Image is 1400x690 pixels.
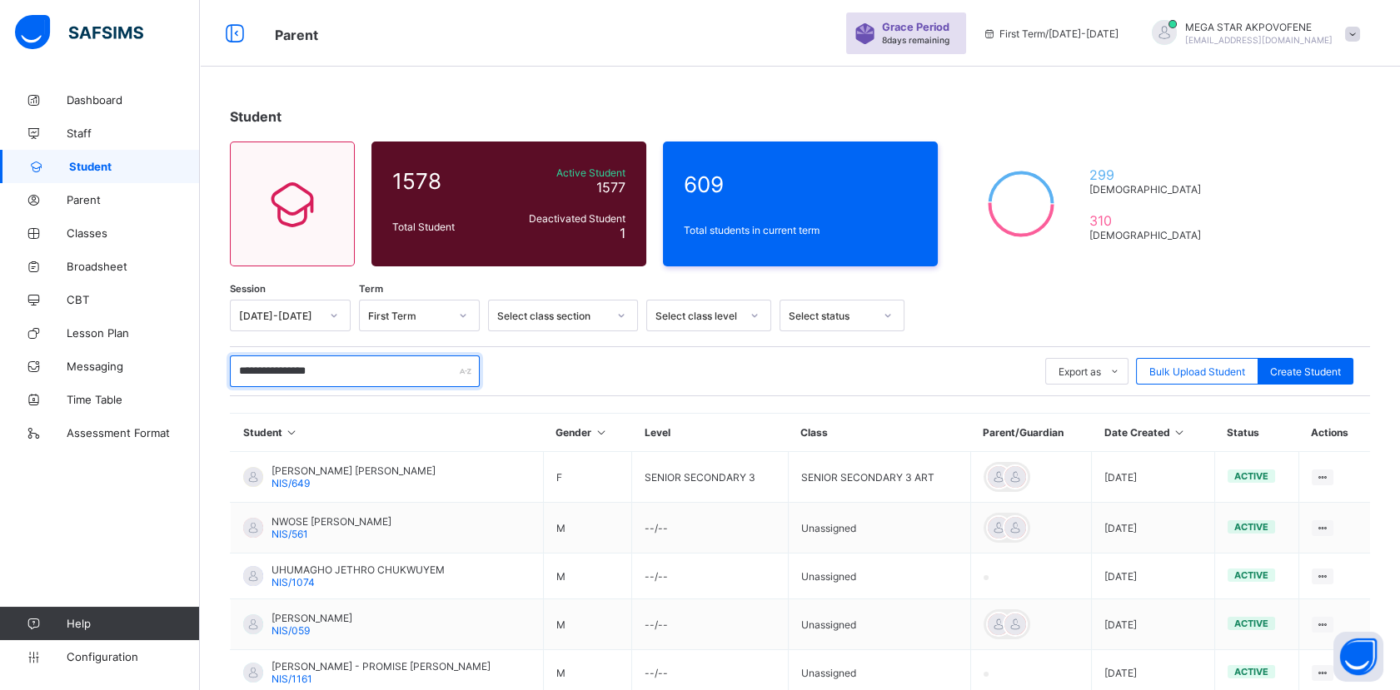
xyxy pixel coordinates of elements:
span: [EMAIL_ADDRESS][DOMAIN_NAME] [1185,35,1333,45]
td: [DATE] [1092,553,1215,599]
span: UHUMAGHO JETHRO CHUKWUYEM [272,563,445,576]
span: Parent [275,27,318,43]
td: [DATE] [1092,503,1215,553]
th: Status [1214,414,1298,452]
span: 299 [1089,166,1208,183]
span: Export as [1059,365,1101,378]
td: --/-- [632,503,789,553]
span: Create Student [1270,365,1341,378]
span: NWOSE [PERSON_NAME] [272,515,391,528]
span: Assessment Format [67,426,200,439]
td: Unassigned [788,599,970,650]
td: --/-- [632,553,789,599]
td: Unassigned [788,553,970,599]
div: First Term [368,310,449,322]
div: Total Student [388,216,503,237]
span: Grace Period [882,21,949,33]
span: Configuration [67,650,199,663]
span: Session [230,283,266,295]
i: Sort in Ascending Order [594,426,608,439]
span: Student [69,160,200,173]
span: session/term information [983,27,1119,40]
th: Student [231,414,544,452]
i: Sort in Ascending Order [285,426,299,439]
span: active [1234,521,1268,533]
span: Dashboard [67,93,200,107]
span: active [1234,666,1268,678]
span: Broadsheet [67,260,200,273]
span: active [1234,618,1268,629]
span: NIS/059 [272,624,310,637]
span: 609 [684,171,917,197]
th: Gender [543,414,631,452]
span: [PERSON_NAME] [272,612,352,624]
span: 1 [620,225,625,241]
span: [DEMOGRAPHIC_DATA] [1089,183,1208,196]
span: CBT [67,293,200,306]
div: [DATE]-[DATE] [239,310,320,322]
span: active [1234,569,1268,581]
span: MEGA STAR AKPOVOFENE [1185,21,1333,33]
button: Open asap [1333,632,1383,682]
img: safsims [15,15,143,50]
span: NIS/1074 [272,576,315,588]
span: 8 days remaining [882,35,949,45]
td: [DATE] [1092,599,1215,650]
span: Deactivated Student [507,212,625,225]
td: SENIOR SECONDARY 3 ART [788,452,970,503]
span: Staff [67,127,200,140]
span: [PERSON_NAME] - PROMISE [PERSON_NAME] [272,660,491,673]
td: M [543,599,631,650]
div: Select class level [655,310,740,322]
span: Student [230,108,281,125]
td: M [543,553,631,599]
th: Actions [1298,414,1370,452]
span: Messaging [67,360,200,373]
span: [DEMOGRAPHIC_DATA] [1089,229,1208,241]
td: F [543,452,631,503]
span: NIS/561 [272,528,308,540]
span: 1577 [596,179,625,196]
span: Help [67,617,199,630]
img: sticker-purple.71386a28dfed39d6af7621340158ba97.svg [854,23,875,44]
th: Date Created [1092,414,1215,452]
td: SENIOR SECONDARY 3 [632,452,789,503]
span: active [1234,470,1268,482]
td: --/-- [632,599,789,650]
div: MEGA STARAKPOVOFENE [1135,20,1368,47]
th: Class [788,414,970,452]
i: Sort in Ascending Order [1173,426,1187,439]
span: [PERSON_NAME] [PERSON_NAME] [272,464,436,477]
span: Total students in current term [684,224,917,236]
th: Level [632,414,789,452]
span: 310 [1089,212,1208,229]
td: [DATE] [1092,452,1215,503]
span: Active Student [507,166,625,179]
span: Time Table [67,393,200,406]
span: NIS/649 [272,477,310,489]
span: Lesson Plan [67,326,200,340]
td: M [543,503,631,553]
td: Unassigned [788,503,970,553]
span: Term [359,283,383,295]
span: NIS/1161 [272,673,312,685]
th: Parent/Guardian [970,414,1091,452]
div: Select status [789,310,874,322]
span: Parent [67,193,200,206]
span: Classes [67,226,200,240]
span: Bulk Upload Student [1149,365,1245,378]
span: 1578 [392,168,499,194]
div: Select class section [497,310,607,322]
